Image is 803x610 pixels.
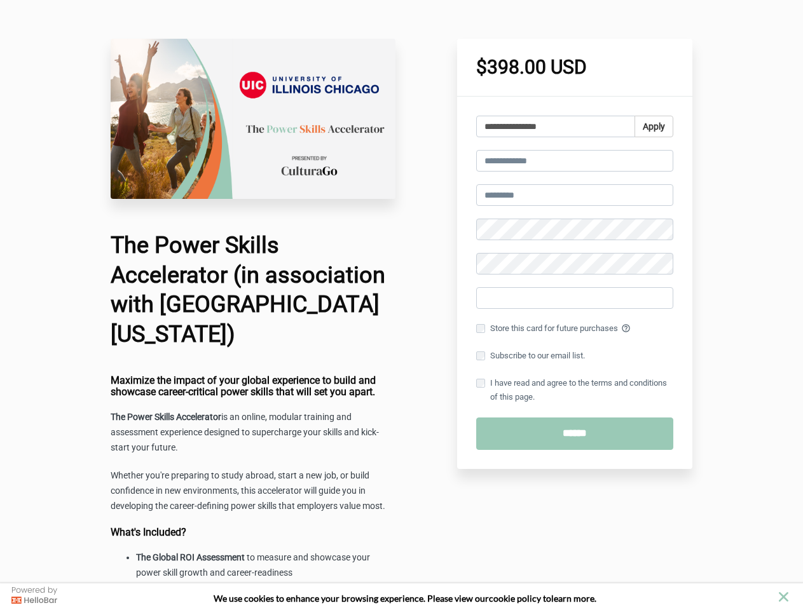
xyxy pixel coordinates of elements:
[214,593,489,604] span: We use cookies to enhance your browsing experience. Please view our
[476,349,585,363] label: Subscribe to our email list.
[476,376,673,404] label: I have read and agree to the terms and conditions of this page.
[476,58,673,77] h1: $398.00 USD
[111,410,395,456] p: is an online, modular training and assessment experience designed to supercharge your skills and ...
[111,231,395,349] h1: The Power Skills Accelerator (in association with [GEOGRAPHIC_DATA][US_STATE])
[476,324,485,333] input: Store this card for future purchases
[551,593,596,604] span: learn more.
[111,468,395,514] p: Whether you're preparing to study abroad, start a new job, or build confidence in new environment...
[635,116,673,137] button: Apply
[543,593,551,604] strong: to
[476,322,673,335] label: Store this card for future purchases
[136,552,245,562] strong: The Global ROI Assessment
[776,589,792,605] button: close
[489,593,541,604] a: cookie policy
[476,379,485,388] input: I have read and agree to the terms and conditions of this page.
[111,39,395,199] img: 2e6ed07-6035-c5ec-71dc-78a87b8cb0a8_UIC_.png
[136,550,395,581] li: to measure and showcase your power skill growth and career-readiness
[111,375,395,397] h4: Maximize the impact of your global experience to build and showcase career-critical power skills ...
[111,412,221,422] strong: The Power Skills Accelerator
[476,351,485,360] input: Subscribe to our email list.
[111,527,395,538] h4: What's Included?
[483,288,666,311] iframe: Secure card payment input frame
